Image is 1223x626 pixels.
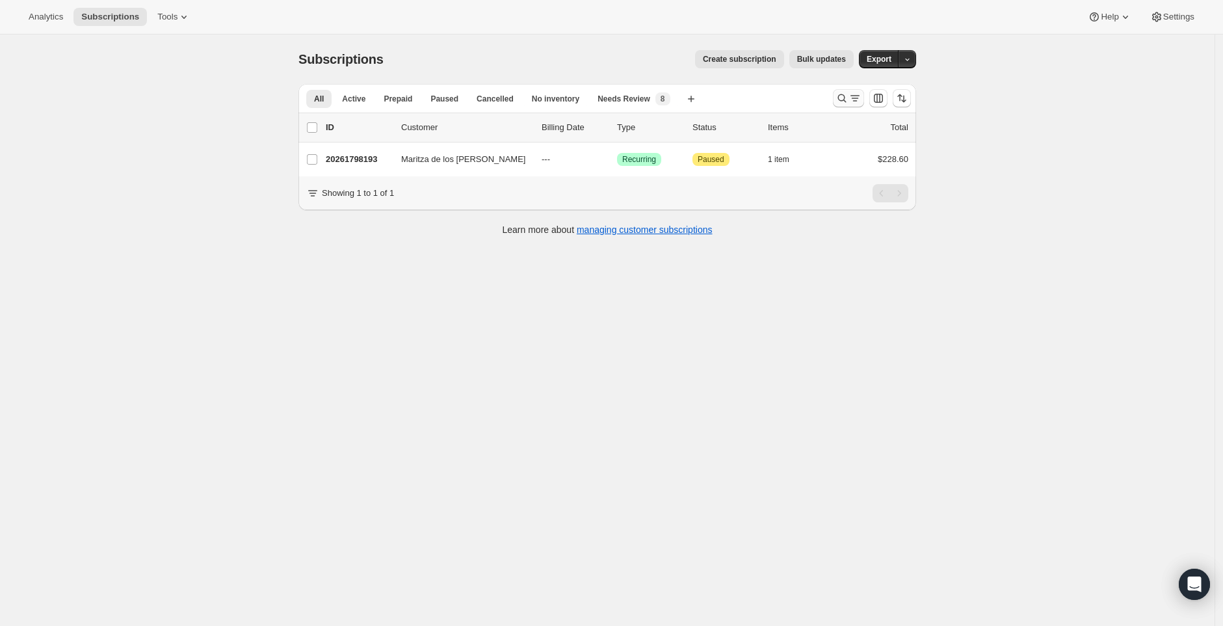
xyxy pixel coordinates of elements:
button: Subscriptions [73,8,147,26]
button: Create subscription [695,50,784,68]
p: Learn more about [503,223,713,236]
nav: Pagination [873,184,908,202]
span: No inventory [532,94,579,104]
span: Analytics [29,12,63,22]
p: 20261798193 [326,153,391,166]
span: Subscriptions [298,52,384,66]
button: Bulk updates [789,50,854,68]
span: Paused [698,154,724,165]
span: Active [342,94,365,104]
p: Billing Date [542,121,607,134]
span: Help [1101,12,1118,22]
p: Showing 1 to 1 of 1 [322,187,394,200]
a: managing customer subscriptions [577,225,713,235]
button: Create new view [681,90,702,108]
div: IDCustomerBilling DateTypeStatusItemsTotal [326,121,908,134]
p: Status [692,121,757,134]
span: Needs Review [598,94,650,104]
span: All [314,94,324,104]
span: Create subscription [703,54,776,64]
span: Prepaid [384,94,412,104]
p: Customer [401,121,531,134]
div: 20261798193Maritza de los [PERSON_NAME]---SuccessRecurringAttentionPaused1 item$228.60 [326,150,908,169]
button: Sort the results [893,89,911,107]
button: Export [859,50,899,68]
span: Cancelled [477,94,514,104]
div: Type [617,121,682,134]
div: Open Intercom Messenger [1179,569,1210,600]
span: Paused [430,94,458,104]
span: 8 [661,94,665,104]
span: Maritza de los [PERSON_NAME] [401,153,525,166]
span: Export [867,54,891,64]
button: 1 item [768,150,804,169]
span: --- [542,154,550,164]
span: $228.60 [878,154,908,164]
span: Tools [157,12,178,22]
button: Maritza de los [PERSON_NAME] [393,149,523,170]
span: Settings [1163,12,1194,22]
span: Recurring [622,154,656,165]
button: Search and filter results [833,89,864,107]
span: Subscriptions [81,12,139,22]
button: Tools [150,8,198,26]
div: Items [768,121,833,134]
button: Analytics [21,8,71,26]
p: Total [891,121,908,134]
span: Bulk updates [797,54,846,64]
span: 1 item [768,154,789,165]
button: Customize table column order and visibility [869,89,888,107]
button: Help [1080,8,1139,26]
button: Settings [1142,8,1202,26]
p: ID [326,121,391,134]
